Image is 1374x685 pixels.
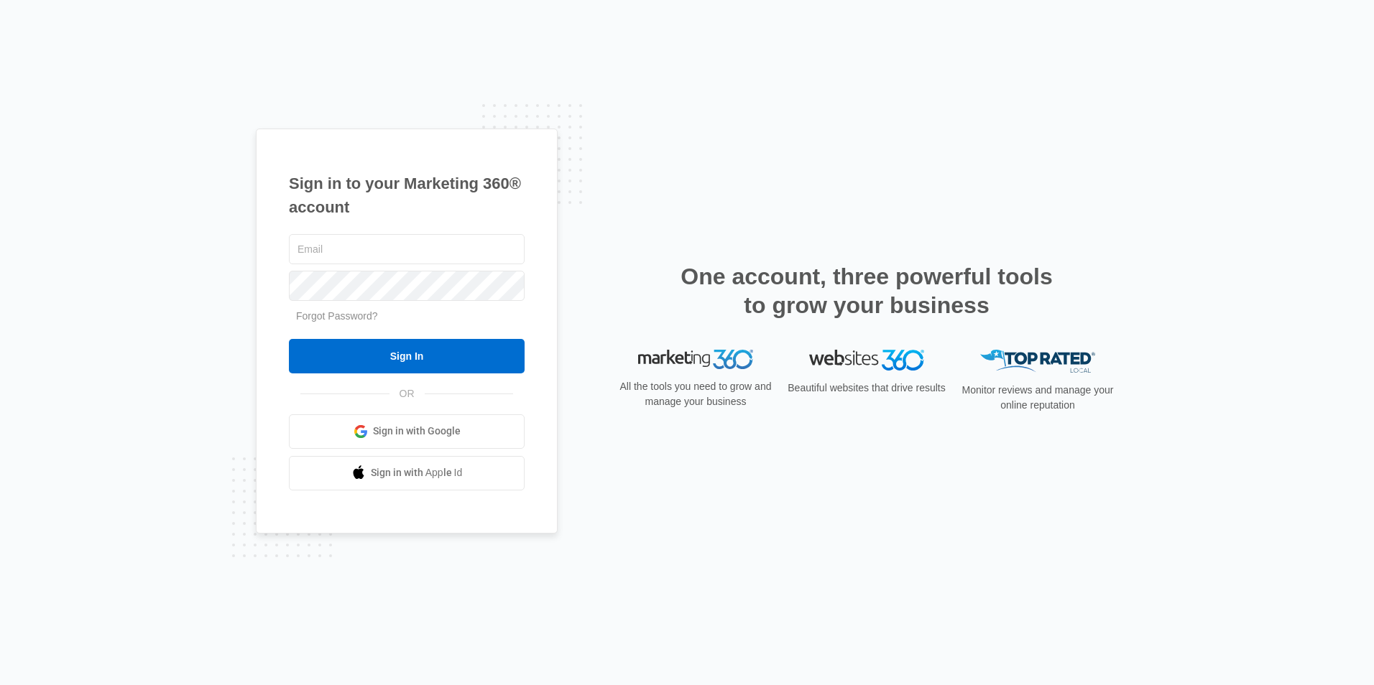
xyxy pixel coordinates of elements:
[289,414,525,449] a: Sign in with Google
[980,350,1095,373] img: Top Rated Local
[389,386,425,401] span: OR
[786,381,947,396] p: Beautiful websites that drive results
[638,350,753,370] img: Marketing 360
[809,350,924,371] img: Websites 360
[296,310,378,322] a: Forgot Password?
[289,339,525,373] input: Sign In
[615,379,776,409] p: All the tools you need to grow and manage your business
[289,172,525,219] h1: Sign in to your Marketing 360® account
[373,424,461,439] span: Sign in with Google
[371,465,463,480] span: Sign in with Apple Id
[676,262,1057,320] h2: One account, three powerful tools to grow your business
[957,383,1118,413] p: Monitor reviews and manage your online reputation
[289,456,525,490] a: Sign in with Apple Id
[289,234,525,264] input: Email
